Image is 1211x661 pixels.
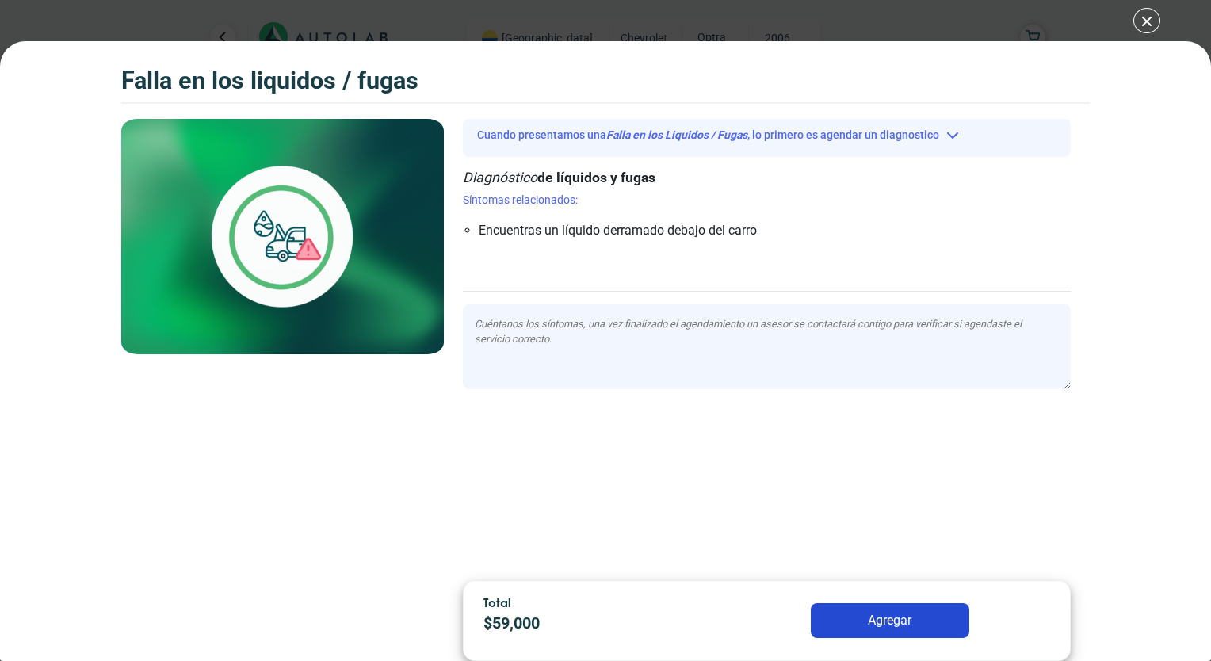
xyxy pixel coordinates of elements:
[463,192,1071,208] p: Síntomas relacionados:
[537,170,655,185] span: de líquidos y fugas
[121,67,418,96] h3: Falla en los Liquidos / Fugas
[483,612,705,636] p: $ 59,000
[479,221,953,240] li: Encuentras un líquido derramado debajo del carro
[483,595,511,609] span: Total
[463,170,537,185] span: Diagnóstico
[463,123,1071,147] button: Cuando presentamos unaFalla en los Liquidos / Fugas, lo primero es agendar un diagnostico
[811,603,969,638] button: Agregar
